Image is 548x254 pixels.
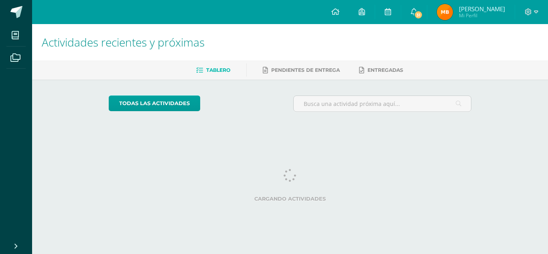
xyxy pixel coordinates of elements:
span: Tablero [206,67,230,73]
span: Actividades recientes y próximas [42,35,205,50]
span: [PERSON_NAME] [459,5,505,13]
a: Entregadas [359,64,403,77]
span: Pendientes de entrega [271,67,340,73]
label: Cargando actividades [109,196,472,202]
span: 31 [414,10,423,19]
a: Pendientes de entrega [263,64,340,77]
span: Entregadas [367,67,403,73]
span: Mi Perfil [459,12,505,19]
input: Busca una actividad próxima aquí... [294,96,471,112]
img: 6836aa3427f9a1a50e214aa154154334.png [437,4,453,20]
a: todas las Actividades [109,96,200,111]
a: Tablero [196,64,230,77]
